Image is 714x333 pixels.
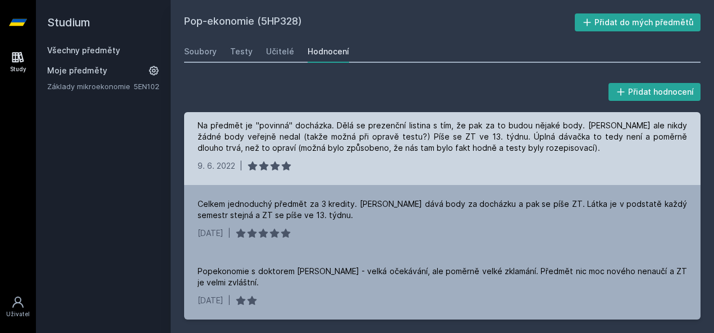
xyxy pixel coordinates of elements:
[266,46,294,57] div: Učitelé
[47,45,120,55] a: Všechny předměty
[230,40,253,63] a: Testy
[608,83,701,101] button: Přidat hodnocení
[2,45,34,79] a: Study
[198,295,223,306] div: [DATE]
[184,46,217,57] div: Soubory
[575,13,701,31] button: Přidat do mých předmětů
[47,81,134,92] a: Základy mikroekonomie
[184,13,575,31] h2: Pop-ekonomie (5HP328)
[198,228,223,239] div: [DATE]
[198,198,687,221] div: Celkem jednoduchý předmět za 3 kredity. [PERSON_NAME] dává body za docházku a pak se píše ZT. Lát...
[198,266,687,288] div: Popekonomie s doktorem [PERSON_NAME] - velká očekávání, ale poměrně velké zklamání. Předmět nic m...
[198,120,687,154] div: Na předmět je "povinná" docházka. Dělá se prezenční listina s tím, že pak za to budou nějaké body...
[6,310,30,318] div: Uživatel
[230,46,253,57] div: Testy
[10,65,26,73] div: Study
[47,65,107,76] span: Moje předměty
[240,160,242,172] div: |
[266,40,294,63] a: Učitelé
[228,295,231,306] div: |
[198,160,235,172] div: 9. 6. 2022
[134,82,159,91] a: 5EN102
[308,40,349,63] a: Hodnocení
[308,46,349,57] div: Hodnocení
[2,290,34,324] a: Uživatel
[228,228,231,239] div: |
[184,40,217,63] a: Soubory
